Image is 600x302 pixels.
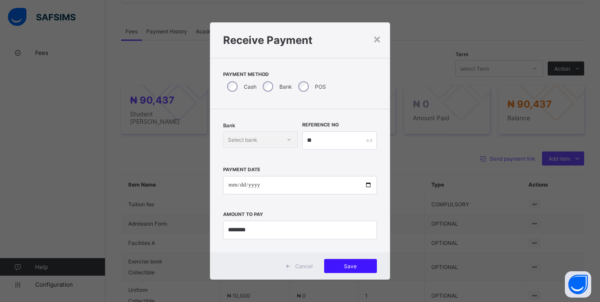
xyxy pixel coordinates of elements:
[279,83,292,90] label: Bank
[302,122,339,128] label: Reference No
[565,271,591,298] button: Open asap
[315,83,326,90] label: POS
[331,263,370,270] span: Save
[223,34,377,47] h1: Receive Payment
[373,31,381,46] div: ×
[295,263,313,270] span: Cancel
[223,167,260,173] label: Payment Date
[223,122,235,129] span: Bank
[223,72,377,77] span: Payment Method
[223,212,263,217] label: Amount to pay
[244,83,257,90] label: Cash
